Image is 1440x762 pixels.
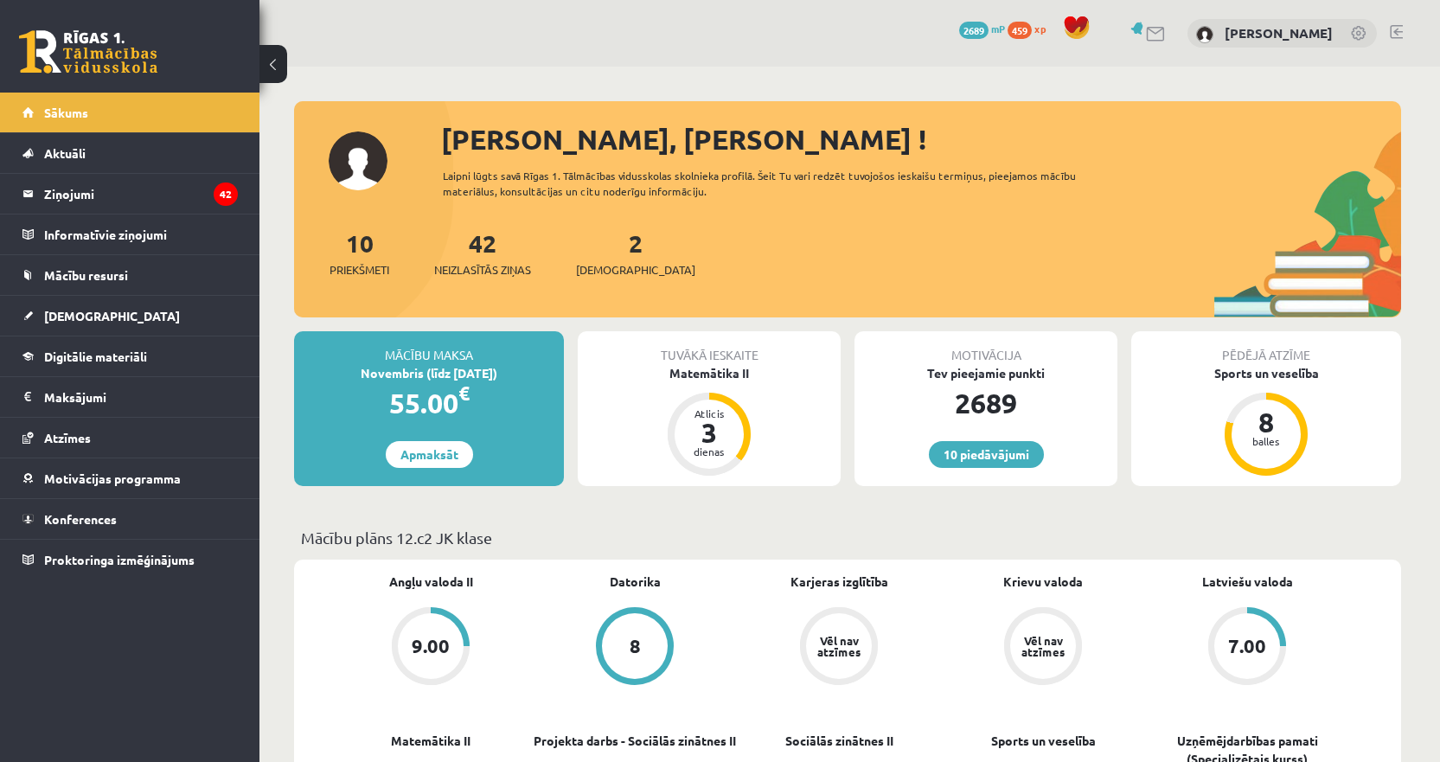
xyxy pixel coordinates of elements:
[22,255,238,295] a: Mācību resursi
[630,637,641,656] div: 8
[1034,22,1046,35] span: xp
[959,22,1005,35] a: 2689 mP
[294,364,564,382] div: Novembris (līdz [DATE])
[1225,24,1333,42] a: [PERSON_NAME]
[386,441,473,468] a: Apmaksāt
[22,93,238,132] a: Sākums
[434,227,531,279] a: 42Neizlasītās ziņas
[44,377,238,417] legend: Maksājumi
[576,261,695,279] span: [DEMOGRAPHIC_DATA]
[44,145,86,161] span: Aktuāli
[22,458,238,498] a: Motivācijas programma
[683,419,735,446] div: 3
[1196,26,1213,43] img: Kristīne Ozola
[1228,637,1266,656] div: 7.00
[44,174,238,214] legend: Ziņojumi
[578,364,841,382] div: Matemātika II
[44,105,88,120] span: Sākums
[44,308,180,323] span: [DEMOGRAPHIC_DATA]
[22,418,238,458] a: Atzīmes
[533,607,737,688] a: 8
[1003,573,1083,591] a: Krievu valoda
[389,573,473,591] a: Angļu valoda II
[443,168,1107,199] div: Laipni lūgts savā Rīgas 1. Tālmācības vidusskolas skolnieka profilā. Šeit Tu vari redzēt tuvojošo...
[790,573,888,591] a: Karjeras izglītība
[1240,436,1292,446] div: balles
[1145,607,1349,688] a: 7.00
[854,382,1117,424] div: 2689
[578,364,841,478] a: Matemātika II Atlicis 3 dienas
[576,227,695,279] a: 2[DEMOGRAPHIC_DATA]
[22,377,238,417] a: Maksājumi
[1131,331,1401,364] div: Pēdējā atzīme
[44,215,238,254] legend: Informatīvie ziņojumi
[22,215,238,254] a: Informatīvie ziņojumi
[441,118,1401,160] div: [PERSON_NAME], [PERSON_NAME] !
[785,732,893,750] a: Sociālās zinātnes II
[959,22,989,39] span: 2689
[578,331,841,364] div: Tuvākā ieskaite
[22,540,238,580] a: Proktoringa izmēģinājums
[991,22,1005,35] span: mP
[434,261,531,279] span: Neizlasītās ziņas
[737,607,941,688] a: Vēl nav atzīmes
[330,261,389,279] span: Priekšmeti
[294,331,564,364] div: Mācību maksa
[294,382,564,424] div: 55.00
[44,471,181,486] span: Motivācijas programma
[44,552,195,567] span: Proktoringa izmēģinājums
[22,296,238,336] a: [DEMOGRAPHIC_DATA]
[19,30,157,74] a: Rīgas 1. Tālmācības vidusskola
[815,635,863,657] div: Vēl nav atzīmes
[412,637,450,656] div: 9.00
[44,430,91,445] span: Atzīmes
[610,573,661,591] a: Datorika
[22,174,238,214] a: Ziņojumi42
[44,349,147,364] span: Digitālie materiāli
[854,331,1117,364] div: Motivācija
[391,732,470,750] a: Matemātika II
[854,364,1117,382] div: Tev pieejamie punkti
[929,441,1044,468] a: 10 piedāvājumi
[1240,408,1292,436] div: 8
[214,182,238,206] i: 42
[1202,573,1293,591] a: Latviešu valoda
[534,732,736,750] a: Projekta darbs - Sociālās zinātnes II
[22,499,238,539] a: Konferences
[301,526,1394,549] p: Mācību plāns 12.c2 JK klase
[44,267,128,283] span: Mācību resursi
[22,133,238,173] a: Aktuāli
[941,607,1145,688] a: Vēl nav atzīmes
[683,408,735,419] div: Atlicis
[44,511,117,527] span: Konferences
[1131,364,1401,478] a: Sports un veselība 8 balles
[1008,22,1054,35] a: 459 xp
[1131,364,1401,382] div: Sports un veselība
[458,381,470,406] span: €
[329,607,533,688] a: 9.00
[1019,635,1067,657] div: Vēl nav atzīmes
[330,227,389,279] a: 10Priekšmeti
[683,446,735,457] div: dienas
[991,732,1096,750] a: Sports un veselība
[22,336,238,376] a: Digitālie materiāli
[1008,22,1032,39] span: 459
